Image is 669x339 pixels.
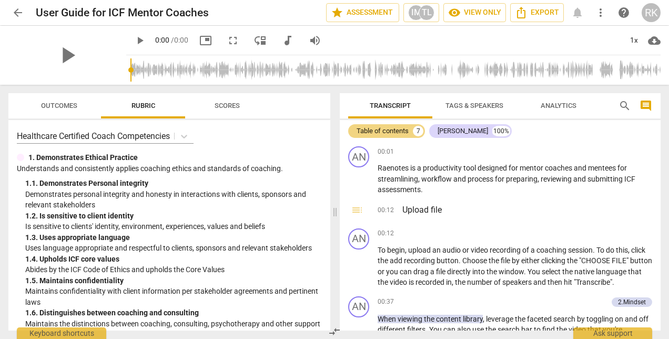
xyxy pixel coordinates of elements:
[448,6,461,19] span: visibility
[378,164,410,172] span: Raenotes
[171,36,188,44] span: / 0:00
[569,325,587,334] span: video
[521,256,541,265] span: either
[617,164,627,172] span: for
[573,175,587,183] span: and
[573,327,652,339] div: Ask support
[628,267,642,276] span: that
[579,256,612,265] span: "CHOOSE
[413,126,423,136] div: 7
[509,164,520,172] span: for
[472,325,485,334] span: use
[437,256,459,265] span: button
[155,36,169,44] span: 0:00
[612,278,614,286] span: .
[215,102,240,109] span: Scores
[403,3,439,22] button: IMTL
[499,267,524,276] span: window
[630,256,652,265] span: button
[498,325,521,334] span: search
[370,102,411,109] span: Transcript
[478,164,509,172] span: designed
[603,325,622,334] span: you're
[28,152,138,163] p: 1. Demonstrates Ethical Practice
[25,232,322,243] div: 1. 3. Uses appropriate language
[489,256,501,265] span: the
[548,278,564,286] span: then
[538,175,541,183] span: ,
[423,164,463,172] span: productivity
[25,243,322,254] p: Uses language appropriate and respectful to clients, sponsors and relevant stakeholders
[515,315,527,323] span: the
[486,267,499,276] span: the
[224,31,242,50] button: Fullscreen
[486,315,515,323] span: leverage
[425,325,429,334] span: .
[419,5,434,21] div: TL
[648,34,661,47] span: cloud_download
[485,325,498,334] span: the
[400,267,413,276] span: can
[378,297,394,306] span: 00:37
[577,315,586,323] span: by
[502,278,533,286] span: speakers
[36,6,209,19] h2: User Guide for ICF Mentor Coaches
[593,246,596,254] span: .
[25,264,322,275] p: Abides by the ICF Code of Ethics and upholds the Core Values
[398,315,424,323] span: viewing
[328,325,341,338] span: compare_arrows
[568,246,593,254] span: session
[455,278,467,286] span: the
[278,31,297,50] button: Switch to audio player
[541,256,567,265] span: clicking
[462,256,489,265] span: Choose
[348,146,369,167] div: Change speaker
[533,278,548,286] span: and
[536,246,568,254] span: coaching
[390,256,404,265] span: add
[515,6,559,19] span: Export
[617,6,630,19] span: help
[596,267,628,276] span: language
[430,267,436,276] span: a
[378,315,398,323] span: When
[545,164,574,172] span: coaches
[615,315,625,323] span: on
[251,31,270,50] button: View player as separate pane
[331,6,394,19] span: Assessment
[196,31,215,50] button: Picture in picture
[501,256,512,265] span: file
[522,246,531,254] span: of
[447,267,472,276] span: directly
[54,42,81,69] span: play_arrow
[378,206,394,216] span: 00:12
[506,175,538,183] span: preparing
[130,31,149,50] button: Play
[637,97,654,114] button: Show/Hide comments
[616,246,628,254] span: this
[448,6,501,19] span: View only
[12,6,24,19] span: arrow_back
[586,315,615,323] span: toggling
[520,164,545,172] span: mentor
[424,315,436,323] span: the
[624,32,644,49] div: 1x
[378,175,418,183] span: streamlining
[331,6,343,19] span: star
[378,246,387,254] span: To
[462,246,471,254] span: or
[494,278,502,286] span: of
[467,278,494,286] span: number
[616,97,633,114] button: Search
[415,278,446,286] span: recorded
[25,275,322,286] div: 1. 5. Maintains confidentiality
[378,185,421,194] span: assessments
[25,189,322,211] p: Demonstrates personal integrity and honesty in interactions with clients, sponsors and relevant s...
[471,246,490,254] span: video
[378,267,386,276] span: or
[378,229,394,238] span: 00:12
[606,246,616,254] span: do
[281,34,294,47] span: audiotrack
[254,34,267,47] span: move_down
[408,246,432,254] span: upload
